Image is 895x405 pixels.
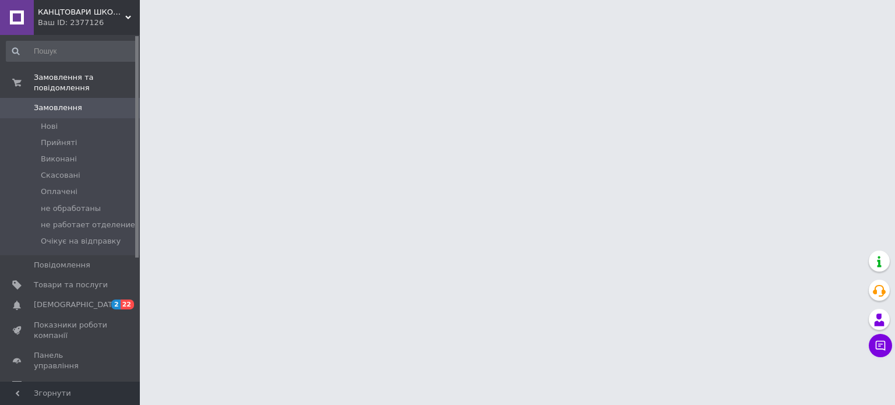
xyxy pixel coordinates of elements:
[869,334,892,357] button: Чат з покупцем
[111,300,121,309] span: 2
[34,381,64,391] span: Відгуки
[34,320,108,341] span: Показники роботи компанії
[41,203,101,214] span: не обработаны
[41,138,77,148] span: Прийняті
[34,350,108,371] span: Панель управління
[121,300,134,309] span: 22
[34,103,82,113] span: Замовлення
[41,186,77,197] span: Оплачені
[41,154,77,164] span: Виконані
[38,17,140,28] div: Ваш ID: 2377126
[38,7,125,17] span: КАНЦТОВАРИ ШКОЛА ТВОРЧІСТЬ
[41,121,58,132] span: Нові
[41,236,121,246] span: Очікує на відправку
[41,220,135,230] span: не работает отделение
[6,41,138,62] input: Пошук
[34,300,120,310] span: [DEMOGRAPHIC_DATA]
[34,280,108,290] span: Товари та послуги
[34,260,90,270] span: Повідомлення
[41,170,80,181] span: Скасовані
[34,72,140,93] span: Замовлення та повідомлення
